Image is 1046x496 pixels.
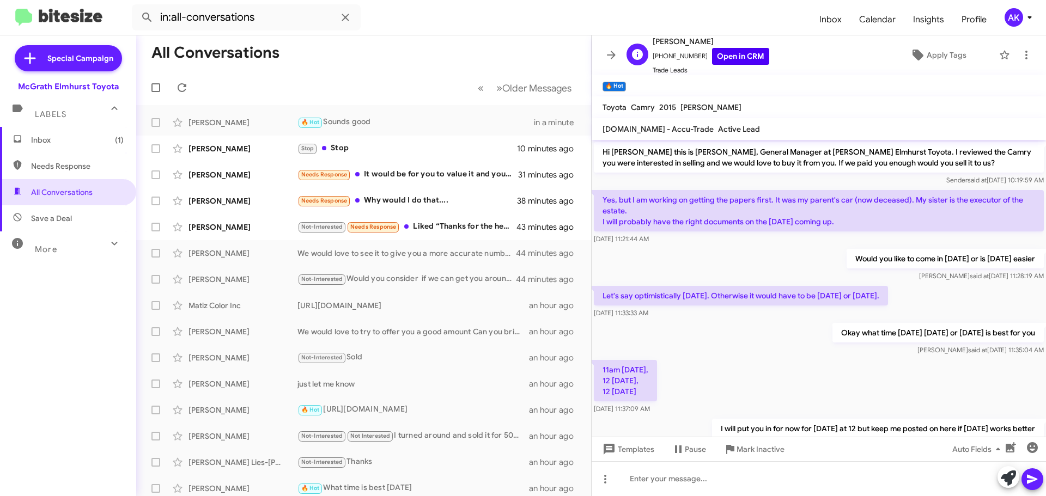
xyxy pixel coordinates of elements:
[18,81,119,92] div: McGrath Elmhurst Toyota
[350,432,391,439] span: Not Interested
[631,102,655,112] span: Camry
[188,143,297,154] div: [PERSON_NAME]
[737,439,784,459] span: Mark Inactive
[534,117,582,128] div: in a minute
[115,134,124,145] span: (1)
[297,221,517,233] div: Liked “Thanks for the heads”
[968,346,987,354] span: said at
[850,4,904,35] a: Calendar
[490,77,578,99] button: Next
[718,124,760,134] span: Active Lead
[350,223,397,230] span: Needs Response
[297,351,529,364] div: Sold
[594,235,649,243] span: [DATE] 11:21:44 AM
[297,248,517,259] div: We would love to see it to give you a more accurate number Are you able to bring it by [DATE] or ...
[529,352,582,363] div: an hour ago
[301,458,343,466] span: Not-Interested
[518,169,582,180] div: 31 minutes ago
[301,354,343,361] span: Not-Interested
[952,439,1005,459] span: Auto Fields
[529,326,582,337] div: an hour ago
[529,483,582,494] div: an hour ago
[970,272,989,280] span: said at
[995,8,1034,27] button: AK
[297,300,529,311] div: [URL][DOMAIN_NAME]
[517,195,582,206] div: 38 minutes ago
[188,352,297,363] div: [PERSON_NAME]
[188,326,297,337] div: [PERSON_NAME]
[301,171,348,178] span: Needs Response
[297,403,529,416] div: [URL][DOMAIN_NAME]
[832,323,1044,342] p: Okay what time [DATE] [DATE] or [DATE] is best for you
[188,378,297,389] div: [PERSON_NAME]
[188,431,297,442] div: [PERSON_NAME]
[188,117,297,128] div: [PERSON_NAME]
[712,419,1044,438] p: I will put you in for now for [DATE] at 12 but keep me posted on here if [DATE] works better
[301,406,320,413] span: 🔥 Hot
[151,44,279,62] h1: All Conversations
[478,81,484,95] span: «
[502,82,571,94] span: Older Messages
[715,439,793,459] button: Mark Inactive
[1005,8,1023,27] div: AK
[517,143,582,154] div: 10 minutes ago
[297,430,529,442] div: I turned around and sold it for 5000 by the way
[31,134,124,145] span: Inbox
[188,222,297,232] div: [PERSON_NAME]
[15,45,122,71] a: Special Campaign
[594,360,657,401] p: 11am [DATE], 12 [DATE], 12 [DATE]
[529,457,582,468] div: an hour ago
[594,405,650,413] span: [DATE] 11:37:09 AM
[301,145,314,152] span: Stop
[919,272,1044,280] span: [PERSON_NAME] [DATE] 11:28:19 AM
[953,4,995,35] span: Profile
[35,244,57,254] span: More
[594,286,888,305] p: Let's say optimistically [DATE]. Otherwise it would have to be [DATE] or [DATE].
[600,439,654,459] span: Templates
[301,485,320,492] span: 🔥 Hot
[653,35,769,48] span: [PERSON_NAME]
[297,378,529,389] div: just let me know
[188,248,297,259] div: [PERSON_NAME]
[496,81,502,95] span: »
[529,300,582,311] div: an hour ago
[944,439,1013,459] button: Auto Fields
[297,194,517,207] div: Why would I do that....
[188,169,297,180] div: [PERSON_NAME]
[968,176,987,184] span: said at
[594,309,648,317] span: [DATE] 11:33:33 AM
[297,273,517,285] div: Would you consider if we can get you around the same payemnt
[188,274,297,285] div: [PERSON_NAME]
[188,300,297,311] div: Matiz Color Inc
[712,48,769,65] a: Open in CRM
[917,346,1044,354] span: [PERSON_NAME] [DATE] 11:35:04 AM
[847,249,1044,268] p: Would you like to come in [DATE] or is [DATE] easier
[35,109,66,119] span: Labels
[517,274,582,285] div: 44 minutes ago
[685,439,706,459] span: Pause
[603,102,627,112] span: Toyota
[529,405,582,415] div: an hour ago
[31,213,72,224] span: Save a Deal
[297,326,529,337] div: We would love to try to offer you a good amount Can you bring it by [DATE] or is [DATE] easier wi...
[904,4,953,35] span: Insights
[663,439,715,459] button: Pause
[31,187,93,198] span: All Conversations
[529,378,582,389] div: an hour ago
[301,119,320,126] span: 🔥 Hot
[471,77,490,99] button: Previous
[659,102,676,112] span: 2015
[603,124,714,134] span: [DOMAIN_NAME] - Accu-Trade
[472,77,578,99] nav: Page navigation example
[301,197,348,204] span: Needs Response
[529,431,582,442] div: an hour ago
[31,161,124,172] span: Needs Response
[517,222,582,232] div: 43 minutes ago
[594,142,1044,173] p: Hi [PERSON_NAME] this is [PERSON_NAME], General Manager at [PERSON_NAME] Elmhurst Toyota. I revie...
[47,53,113,64] span: Special Campaign
[517,248,582,259] div: 44 minutes ago
[188,483,297,494] div: [PERSON_NAME]
[882,45,994,65] button: Apply Tags
[653,48,769,65] span: [PHONE_NUMBER]
[297,482,529,494] div: What time is best [DATE]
